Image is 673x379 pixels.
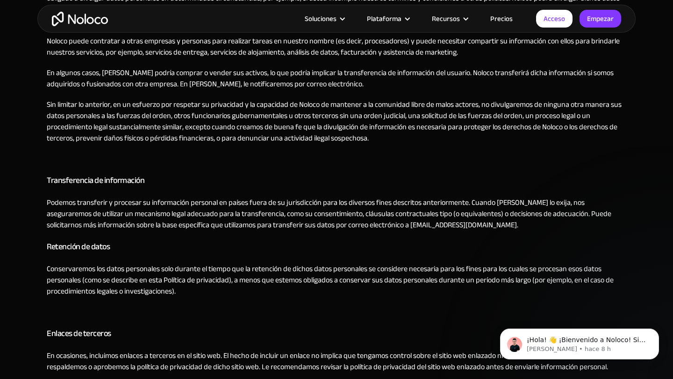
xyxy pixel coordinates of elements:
[420,13,479,25] div: Recursos
[432,12,460,25] font: Recursos
[305,12,336,25] font: Soluciones
[47,98,622,145] font: Sin limitar lo anterior, en un esfuerzo por respetar su privacidad y la capacidad de Noloco de ma...
[47,34,620,59] font: Noloco puede contratar a otras empresas y personas para realizar tareas en nuestro nombre (es dec...
[580,10,621,28] a: Empezar
[47,239,110,254] font: Retención de datos
[536,10,573,28] a: Acceso
[355,13,420,25] div: Plataforma
[293,13,355,25] div: Soluciones
[486,309,673,374] iframe: Mensaje de notificaciones del intercomunicador
[367,12,401,25] font: Plataforma
[47,349,620,374] font: En ocasiones, incluimos enlaces a terceros en el sitio web. El hecho de incluir un enlace no impl...
[47,262,614,298] font: Conservaremos los datos personales solo durante el tiempo que la retención de dichos datos person...
[490,12,513,25] font: Precios
[479,13,524,25] a: Precios
[47,173,144,188] font: Transferencia de información
[47,66,614,91] font: En algunos casos, [PERSON_NAME] podría comprar o vender sus activos, lo que podría implicar la tr...
[544,12,565,25] font: Acceso
[47,326,111,341] font: Enlaces de terceros
[52,12,108,26] a: hogar
[587,12,614,25] font: Empezar
[47,196,611,232] font: Podemos transferir y procesar su información personal en países fuera de su jurisdicción para los...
